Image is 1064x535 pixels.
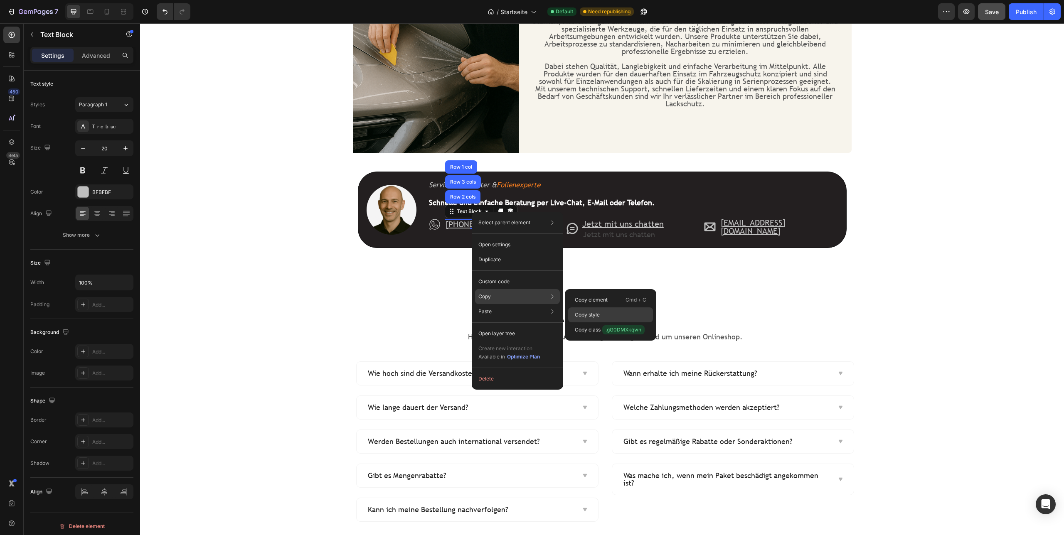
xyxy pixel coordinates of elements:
[30,123,41,130] div: Font
[30,101,45,108] div: Styles
[79,101,107,108] span: Paragraph 1
[30,301,49,308] div: Padding
[626,296,646,304] p: Cmd + C
[30,416,47,424] div: Border
[588,8,631,15] span: Need republishing
[483,346,617,354] p: Wann erhalte ich meine Rückerstattung?
[478,353,505,360] span: Available in
[575,296,608,304] p: Copy element
[30,348,43,355] div: Color
[478,293,491,300] p: Copy
[30,459,49,467] div: Shadow
[443,208,523,215] p: Jetzt mit uns chatten
[483,415,653,422] p: Gibt es regelmäßige Rabatte oder Sonderaktionen?
[8,88,20,95] div: 450
[30,188,43,196] div: Color
[507,353,540,361] button: Optimize Plan
[228,346,339,354] p: Wie hoch sind die Versandkosten?
[217,310,714,317] p: Hier finden Sie Antworten auf die häufigsten Fragen rund um unseren Onlineshop.
[30,208,54,219] div: Align
[75,97,133,112] button: Paragraph 1
[556,8,573,15] span: Default
[442,195,524,206] a: Jetzt mit uns chatten
[40,29,111,39] p: Text Block
[92,301,131,309] div: Add...
[92,123,131,130] div: Trebuc
[140,23,1064,535] iframe: Design area
[289,157,357,167] i: Service-Mitarbeiter &
[581,194,645,213] a: [EMAIL_ADDRESS][DOMAIN_NAME]
[6,152,20,159] div: Beta
[357,157,400,167] i: Folienexperte
[497,7,499,16] span: /
[478,308,492,315] p: Paste
[216,286,714,302] h2: Allgemeine Fragen
[1016,7,1037,16] div: Publish
[41,51,64,60] p: Settings
[30,327,71,338] div: Background
[92,189,131,196] div: BFBFBF
[308,156,337,161] div: Row 3 cols
[228,449,306,456] p: Gibt es Mengenrabatte?
[30,142,52,154] div: Size
[228,380,328,388] p: Wie lange dauert der Versand?
[228,415,400,422] p: Werden Bestellungen auch international versendet?
[59,521,105,531] div: Delete element
[575,325,645,334] p: Copy class
[1009,3,1044,20] button: Publish
[82,51,110,60] p: Advanced
[228,483,368,490] p: Kann ich meine Bestellung nachverfolgen?
[92,348,131,356] div: Add...
[602,325,645,334] span: .gG0DMXkqwn
[475,371,560,386] button: Delete
[305,196,372,206] a: [PHONE_NUMBER]
[478,219,530,226] p: Select parent element
[30,486,54,498] div: Align
[92,438,131,446] div: Add...
[30,228,133,243] button: Show more
[30,80,53,88] div: Text style
[30,395,57,407] div: Shape
[30,258,52,269] div: Size
[157,3,190,20] div: Undo/Redo
[63,231,101,239] div: Show more
[308,171,337,176] div: Row 2 cols
[478,256,501,263] p: Duplicate
[483,449,689,464] p: Was mache ich, wenn mein Paket beschädigt angekommen ist?
[30,520,133,533] button: Delete element
[92,417,131,424] div: Add...
[3,3,62,20] button: 7
[1036,494,1056,514] div: Open Intercom Messenger
[227,162,276,211] img: gempages_554540079981266170-2a5a9e41-98fe-4774-960c-966e0883677b.png
[978,3,1005,20] button: Save
[985,8,999,15] span: Save
[92,370,131,377] div: Add...
[315,184,343,192] div: Text Block
[478,241,510,248] p: Open settings
[54,7,58,17] p: 7
[392,62,698,84] p: Mit unserem technischen Support, schnellen Lieferzeiten und einem klaren Fokus auf den Bedarf von...
[289,174,515,184] strong: Schnelle und einfache Beratung per Live-Chat, E-Mail oder Telefon.
[92,460,131,467] div: Add...
[30,369,45,377] div: Image
[478,330,515,337] p: Open layer tree
[500,7,527,16] span: Startseite
[30,438,47,445] div: Corner
[76,275,133,290] input: Auto
[442,207,524,216] div: Rich Text Editor. Editing area: main
[575,311,600,319] p: Copy style
[478,344,540,353] p: Create new interaction
[478,278,510,285] p: Custom code
[30,279,44,286] div: Width
[308,141,334,146] div: Row 1 col
[483,380,640,388] p: Welche Zahlungsmethoden werden akzeptiert?
[392,39,698,62] p: Dabei stehen Qualität, Langlebigkeit und einfache Verarbeitung im Mittelpunkt. Alle Produkte wurd...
